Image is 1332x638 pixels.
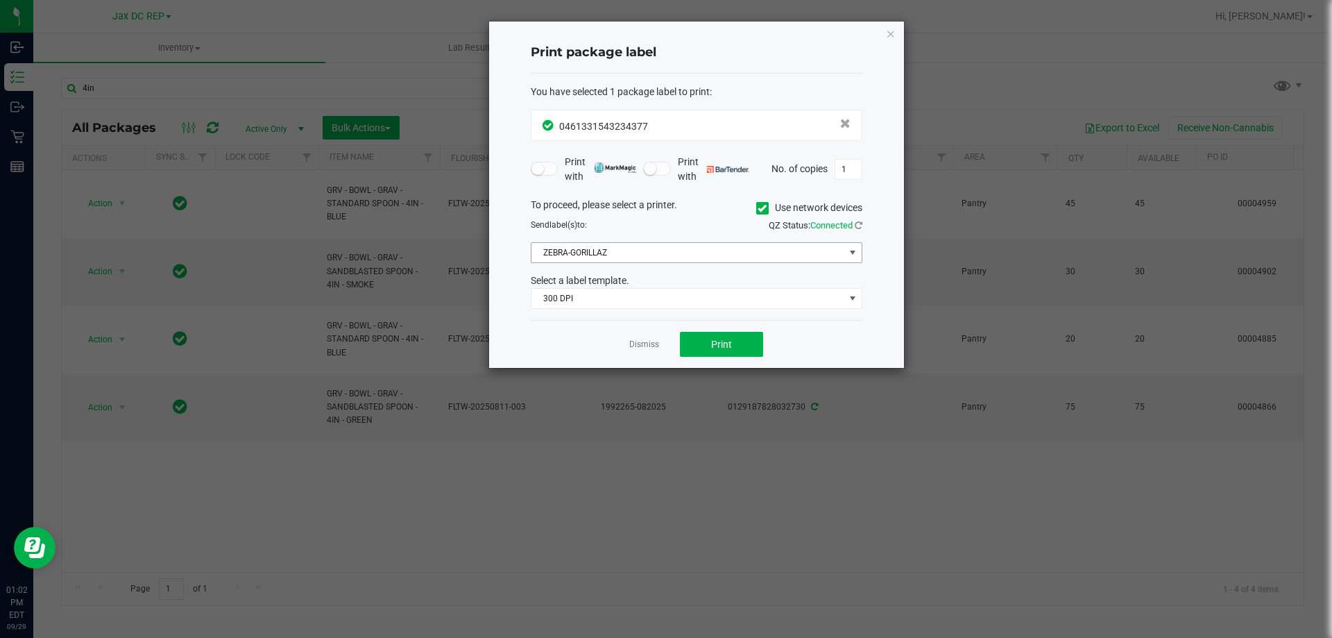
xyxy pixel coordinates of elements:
[520,274,873,288] div: Select a label template.
[594,162,636,173] img: mark_magic_cybra.png
[629,339,659,351] a: Dismiss
[14,527,55,569] iframe: Resource center
[707,166,749,173] img: bartender.png
[680,332,763,357] button: Print
[810,220,853,230] span: Connected
[531,44,862,62] h4: Print package label
[531,85,862,99] div: :
[711,339,732,350] span: Print
[771,162,828,174] span: No. of copies
[678,155,749,184] span: Print with
[756,201,862,215] label: Use network devices
[565,155,636,184] span: Print with
[559,121,648,132] span: 0461331543234377
[531,289,844,308] span: 300 DPI
[531,243,844,262] span: ZEBRA-GORILLAZ
[549,220,577,230] span: label(s)
[520,198,873,219] div: To proceed, please select a printer.
[531,220,587,230] span: Send to:
[769,220,862,230] span: QZ Status:
[531,86,710,97] span: You have selected 1 package label to print
[543,118,556,133] span: In Sync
